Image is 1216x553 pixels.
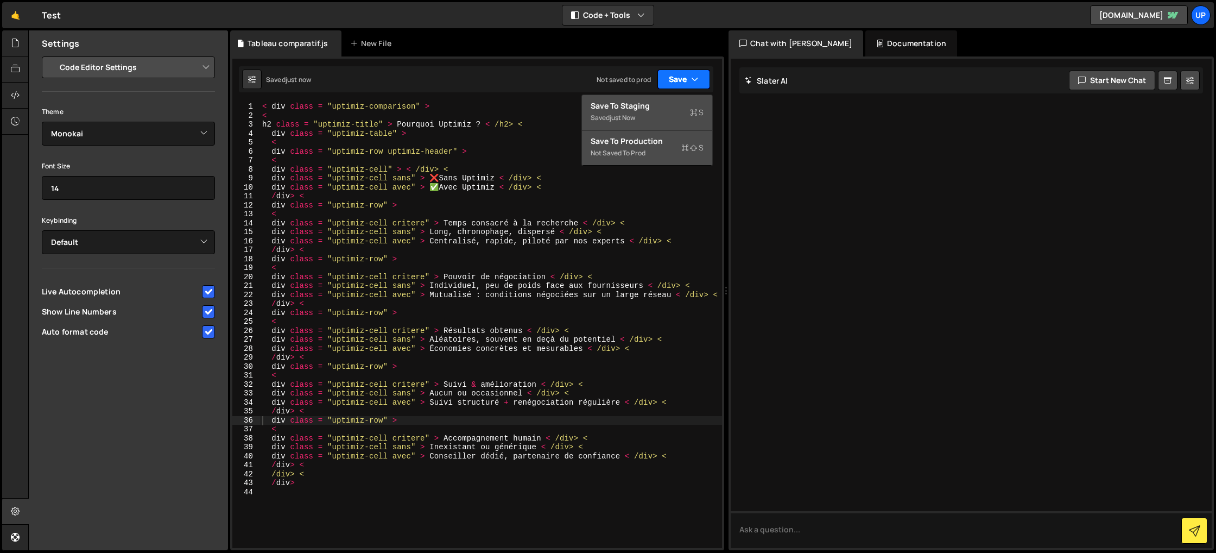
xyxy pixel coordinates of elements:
[745,76,788,86] h2: Slater AI
[232,102,260,111] div: 1
[232,344,260,354] div: 28
[232,201,260,210] div: 12
[582,95,712,130] button: Save to StagingS Savedjust now
[690,107,704,118] span: S
[232,138,260,147] div: 5
[232,443,260,452] div: 39
[232,425,260,434] div: 37
[232,263,260,273] div: 19
[42,286,200,297] span: Live Autocompletion
[42,306,200,317] span: Show Line Numbers
[232,120,260,129] div: 3
[232,174,260,183] div: 9
[232,353,260,362] div: 29
[232,470,260,479] div: 42
[232,246,260,255] div: 17
[232,362,260,372] div: 30
[729,30,863,56] div: Chat with [PERSON_NAME]
[42,37,79,49] h2: Settings
[232,299,260,309] div: 23
[232,389,260,398] div: 33
[657,70,710,89] button: Save
[232,228,260,237] div: 15
[42,106,64,117] label: Theme
[582,130,712,166] button: Save to ProductionS Not saved to prod
[232,479,260,488] div: 43
[232,380,260,389] div: 32
[2,2,29,28] a: 🤙
[42,326,200,337] span: Auto format code
[232,407,260,416] div: 35
[591,136,704,147] div: Save to Production
[232,488,260,497] div: 44
[232,111,260,121] div: 2
[591,111,704,124] div: Saved
[232,371,260,380] div: 31
[1090,5,1188,25] a: [DOMAIN_NAME]
[232,309,260,318] div: 24
[286,75,311,84] div: just now
[232,237,260,246] div: 16
[610,113,635,122] div: just now
[232,461,260,470] div: 41
[232,416,260,425] div: 36
[350,38,396,49] div: New File
[232,183,260,192] div: 10
[562,5,654,25] button: Code + Tools
[232,273,260,282] div: 20
[232,192,260,201] div: 11
[232,255,260,264] div: 18
[266,75,311,84] div: Saved
[248,38,328,49] div: Tableau comparatif.js
[597,75,651,84] div: Not saved to prod
[42,9,61,22] div: Test
[232,147,260,156] div: 6
[232,398,260,407] div: 34
[681,142,704,153] span: S
[591,100,704,111] div: Save to Staging
[865,30,957,56] div: Documentation
[232,219,260,228] div: 14
[232,129,260,139] div: 4
[232,335,260,344] div: 27
[232,291,260,300] div: 22
[42,215,77,226] label: Keybinding
[232,326,260,336] div: 26
[232,210,260,219] div: 13
[591,147,704,160] div: Not saved to prod
[1069,71,1155,90] button: Start new chat
[232,452,260,461] div: 40
[232,317,260,326] div: 25
[232,156,260,165] div: 7
[42,161,70,172] label: Font Size
[232,165,260,174] div: 8
[232,434,260,443] div: 38
[1191,5,1211,25] a: Up
[232,281,260,291] div: 21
